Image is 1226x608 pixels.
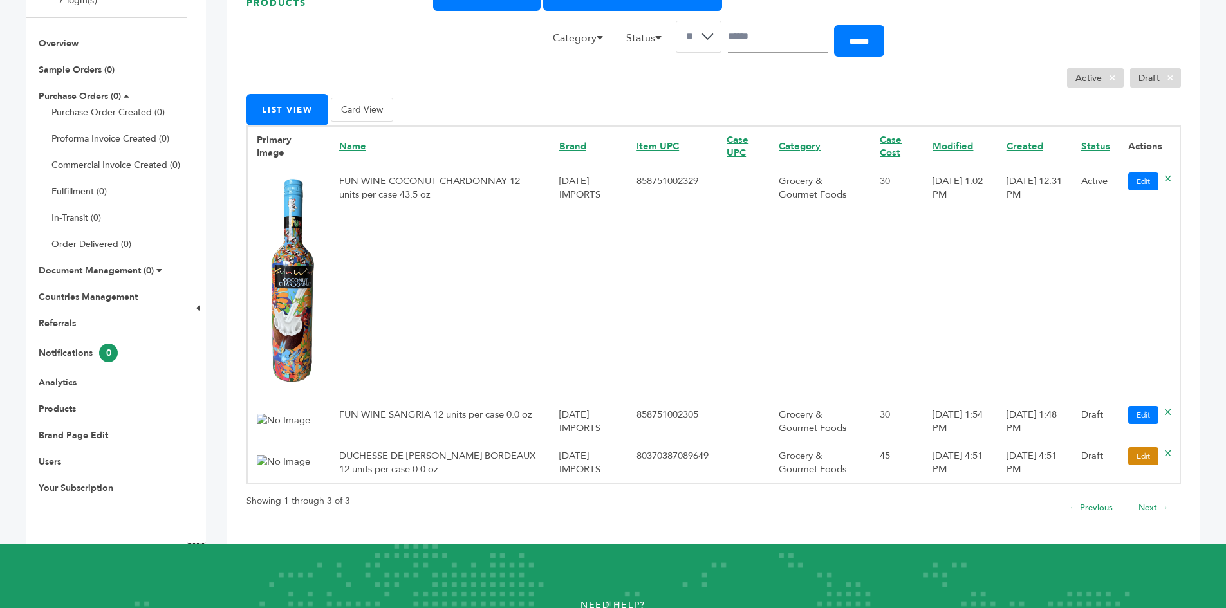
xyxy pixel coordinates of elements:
td: [DATE] IMPORTS [550,166,627,400]
td: Grocery & Gourmet Foods [770,441,871,483]
td: FUN WINE SANGRIA 12 units per case 0.0 oz [330,400,550,441]
a: Your Subscription [39,482,113,494]
button: List View [246,94,328,125]
td: 30 [871,400,924,441]
td: 858751002305 [627,400,718,441]
img: No Image [257,455,310,468]
a: Case UPC [727,133,748,160]
td: FUN WINE COCONUT CHARDONNAY 12 units per case 43.5 oz [330,166,550,400]
a: Fulfillment (0) [51,185,107,198]
a: In-Transit (0) [51,212,101,224]
input: Search [728,21,828,53]
a: Proforma Invoice Created (0) [51,133,169,145]
a: Case Cost [880,133,902,160]
a: Brand [559,140,586,152]
a: Brand Page Edit [39,429,108,441]
th: Actions [1119,126,1180,167]
a: Edit [1128,172,1158,190]
td: Grocery & Gourmet Foods [770,166,871,400]
img: No Image [257,414,310,427]
a: Category [779,140,821,152]
td: Grocery & Gourmet Foods [770,400,871,441]
a: Edit [1128,406,1158,424]
a: Users [39,456,61,468]
a: Order Delivered (0) [51,238,131,250]
img: No Image [257,176,321,386]
a: Document Management (0) [39,264,154,277]
a: Edit [1128,447,1158,465]
td: [DATE] 1:02 PM [924,166,997,400]
li: Category [546,30,617,52]
th: Primary Image [247,126,330,167]
td: 858751002329 [627,166,718,400]
p: Showing 1 through 3 of 3 [246,493,350,509]
a: Status [1081,140,1110,152]
a: Overview [39,37,79,50]
a: Purchase Orders (0) [39,90,121,102]
span: 0 [99,344,118,362]
li: Active [1067,68,1124,88]
a: Purchase Order Created (0) [51,106,165,118]
td: [DATE] IMPORTS [550,441,627,483]
td: [DATE] 4:51 PM [998,441,1072,483]
td: [DATE] 4:51 PM [924,441,997,483]
a: Commercial Invoice Created (0) [51,159,180,171]
li: Status [620,30,676,52]
td: [DATE] IMPORTS [550,400,627,441]
td: 80370387089649 [627,441,718,483]
a: ← Previous [1069,502,1113,513]
li: Draft [1130,68,1181,88]
button: Card View [331,98,393,122]
td: [DATE] 12:31 PM [998,166,1072,400]
a: Modified [933,140,973,152]
td: [DATE] 1:54 PM [924,400,997,441]
td: 30 [871,166,924,400]
td: Draft [1072,441,1119,483]
a: Notifications0 [39,347,118,359]
span: × [1102,70,1123,86]
a: Sample Orders (0) [39,64,115,76]
a: Name [339,140,366,152]
td: Draft [1072,400,1119,441]
a: Created [1007,140,1043,152]
a: Item UPC [636,140,679,152]
td: [DATE] 1:48 PM [998,400,1072,441]
a: Products [39,403,76,415]
span: × [1160,70,1181,86]
a: Analytics [39,376,77,389]
a: Countries Management [39,291,138,303]
a: Referrals [39,317,76,329]
td: Active [1072,166,1119,400]
td: DUCHESSE DE [PERSON_NAME] BORDEAUX 12 units per case 0.0 oz [330,441,550,483]
a: Next → [1138,502,1168,513]
td: 45 [871,441,924,483]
